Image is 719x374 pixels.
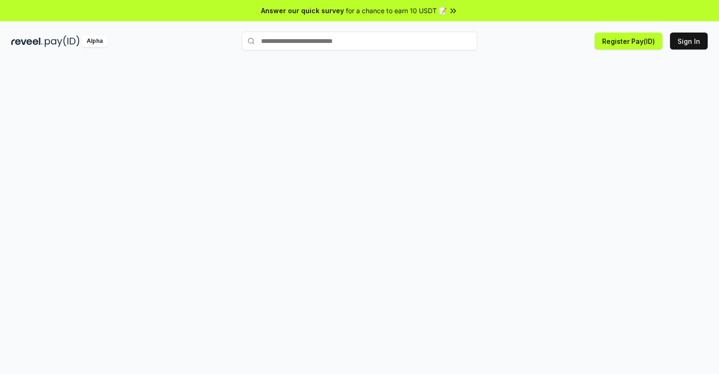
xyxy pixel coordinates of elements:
[45,35,80,47] img: pay_id
[11,35,43,47] img: reveel_dark
[595,33,662,50] button: Register Pay(ID)
[346,6,447,16] span: for a chance to earn 10 USDT 📝
[82,35,108,47] div: Alpha
[670,33,708,50] button: Sign In
[261,6,344,16] span: Answer our quick survey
